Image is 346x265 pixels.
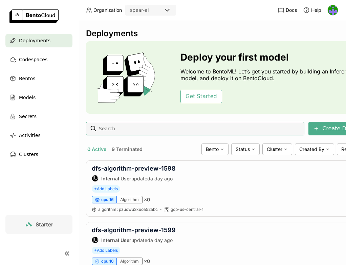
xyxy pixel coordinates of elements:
span: Help [311,7,321,13]
span: Models [19,93,36,102]
span: Bento [206,146,219,152]
a: Bentos [5,72,72,85]
div: Internal User [92,237,99,243]
strong: Internal User [101,176,131,181]
div: Internal User [92,175,99,182]
a: dfs-algorithm-preview-1598 [92,165,176,172]
div: Algorithm [117,258,143,265]
strong: Internal User [101,237,131,243]
a: Activities [5,129,72,142]
a: Models [5,91,72,104]
img: Joseph Obeid [328,5,338,15]
span: Starter [36,221,53,228]
div: Cluster [262,143,292,155]
span: Docs [286,7,297,13]
a: algorithm:pzuowu3xuoa52abc [98,207,158,212]
a: Clusters [5,148,72,161]
span: +Add Labels [92,247,120,254]
div: Algorithm [117,196,143,203]
img: cover onboarding [91,52,164,103]
span: Clusters [19,150,38,158]
button: 9 Terminated [110,145,144,154]
div: IU [92,237,98,243]
div: updated [92,237,176,243]
span: × 0 [144,197,150,203]
div: Status [231,143,260,155]
span: Codespaces [19,56,47,64]
a: Deployments [5,34,72,47]
span: algorithm pzuowu3xuoa52abc [98,207,158,212]
span: a day ago [150,176,173,181]
img: logo [9,9,59,23]
span: Status [236,146,250,152]
span: cpu.16 [101,259,114,264]
div: spear-ai [130,7,149,14]
span: cpu.16 [101,197,114,202]
a: Docs [278,7,297,14]
div: Bento [201,143,229,155]
input: Search [98,123,302,134]
button: Get Started [180,90,222,103]
span: Secrets [19,112,37,120]
span: Bentos [19,74,35,83]
span: Created By [299,146,324,152]
span: a day ago [150,237,173,243]
a: Secrets [5,110,72,123]
div: IU [92,175,98,181]
button: 0 Active [86,145,108,154]
a: Starter [5,215,72,234]
div: updated [92,175,176,182]
div: Help [303,7,321,14]
span: Activities [19,131,41,139]
span: : [117,207,118,212]
a: Codespaces [5,53,72,66]
span: gcp-us-central-1 [171,207,203,212]
span: × 0 [144,258,150,264]
span: Deployments [19,37,50,45]
span: Cluster [267,146,282,152]
span: +Add Labels [92,185,120,193]
span: Organization [93,7,122,13]
a: dfs-algorithm-preview-1599 [92,226,176,234]
div: Created By [295,143,334,155]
